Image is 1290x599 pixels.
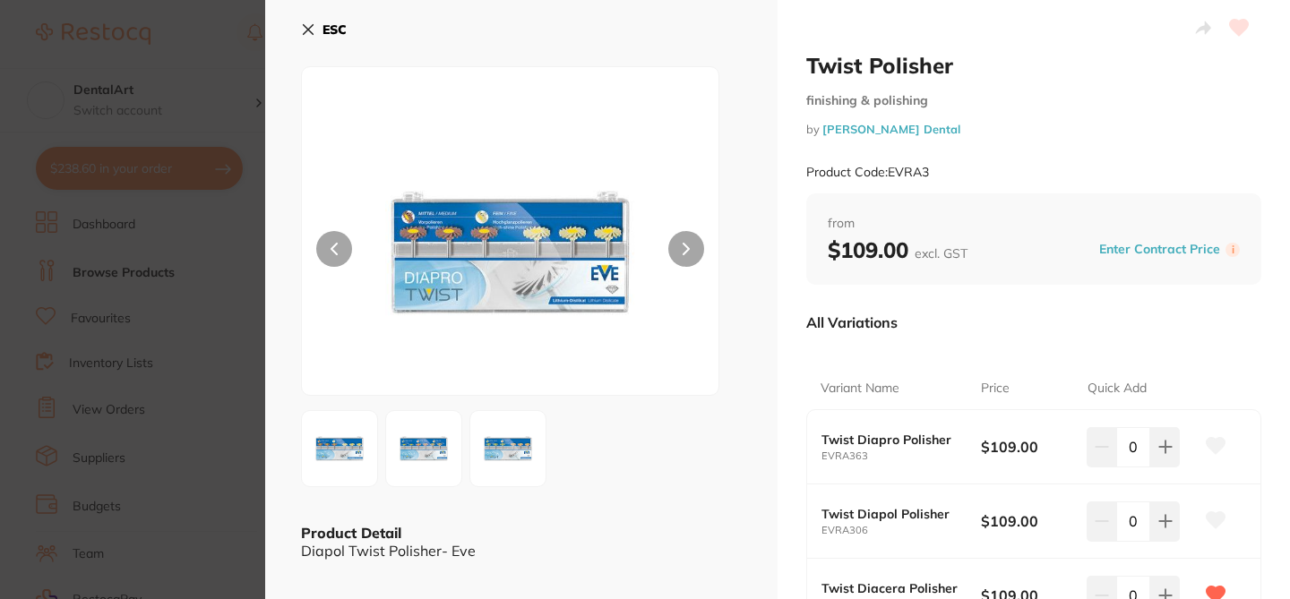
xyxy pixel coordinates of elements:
b: $109.00 [981,437,1077,457]
img: cGc [307,416,372,481]
a: [PERSON_NAME] Dental [822,122,960,136]
p: Price [981,380,1010,398]
button: Enter Contract Price [1094,241,1225,258]
button: ESC [301,14,347,45]
p: All Variations [806,313,898,331]
b: $109.00 [981,511,1077,531]
b: Twist Diapro Polisher [821,432,965,447]
small: EVRA363 [821,450,981,462]
small: finishing & polishing [806,93,1261,108]
p: Variant Name [821,380,899,398]
label: i [1225,243,1240,257]
b: Twist Diapol Polisher [821,507,965,521]
img: cGc [391,416,456,481]
b: ESC [322,21,347,38]
small: Product Code: EVRA3 [806,165,929,180]
img: cGc [385,112,635,395]
span: excl. GST [915,245,967,261]
b: $109.00 [828,236,967,263]
b: Twist Diacera Polisher [821,581,965,595]
p: Quick Add [1088,380,1147,398]
span: from [828,215,1240,233]
small: by [806,123,1261,136]
small: EVRA306 [821,525,981,536]
div: Diapol Twist Polisher- Eve [301,543,742,559]
img: cGc [476,416,540,481]
b: Product Detail [301,524,401,542]
h2: Twist Polisher [806,52,1261,79]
